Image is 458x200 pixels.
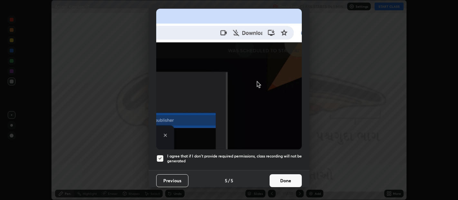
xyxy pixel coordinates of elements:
button: Done [270,174,302,187]
h4: 5 [231,177,233,184]
h4: / [228,177,230,184]
button: Previous [156,174,188,187]
img: downloads-permission-blocked.gif [156,9,302,149]
h4: 5 [225,177,227,184]
h5: I agree that if I don't provide required permissions, class recording will not be generated [167,154,302,164]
